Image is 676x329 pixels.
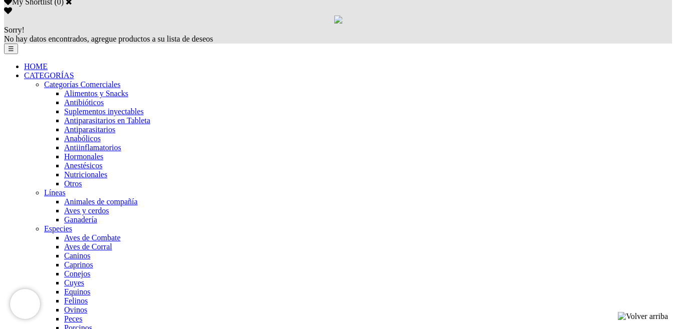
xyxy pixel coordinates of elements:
[64,233,121,242] a: Aves de Combate
[10,289,40,319] iframe: Brevo live chat
[64,215,97,224] a: Ganadería
[64,107,144,116] a: Suplementos inyectables
[64,170,107,179] a: Nutricionales
[64,197,138,206] a: Animales de compañía
[24,71,74,80] a: CATEGORÍAS
[64,98,104,107] a: Antibióticos
[64,278,84,287] a: Cuyes
[4,44,18,54] button: ☰
[44,80,120,89] a: Categorías Comerciales
[64,314,82,323] a: Peces
[64,143,121,152] a: Antiinflamatorios
[64,179,82,188] a: Otros
[64,305,87,314] a: Ovinos
[64,161,102,170] a: Anestésicos
[64,89,128,98] a: Alimentos y Snacks
[64,116,150,125] a: Antiparasitarios en Tableta
[64,260,93,269] a: Caprinos
[44,224,72,233] a: Especies
[334,16,342,24] img: loading.gif
[64,206,109,215] a: Aves y cerdos
[64,269,90,278] a: Conejos
[24,62,48,71] a: HOME
[4,26,672,44] div: No hay datos encontrados, agregue productos a su lista de deseos
[64,251,90,260] a: Caninos
[4,26,25,34] span: Sorry!
[64,152,103,161] a: Hormonales
[64,125,115,134] a: Antiparasitarios
[64,287,90,296] a: Equinos
[64,296,88,305] a: Felinos
[64,242,112,251] a: Aves de Corral
[618,312,668,321] img: Volver arriba
[64,134,101,143] a: Anabólicos
[44,188,66,197] a: Líneas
